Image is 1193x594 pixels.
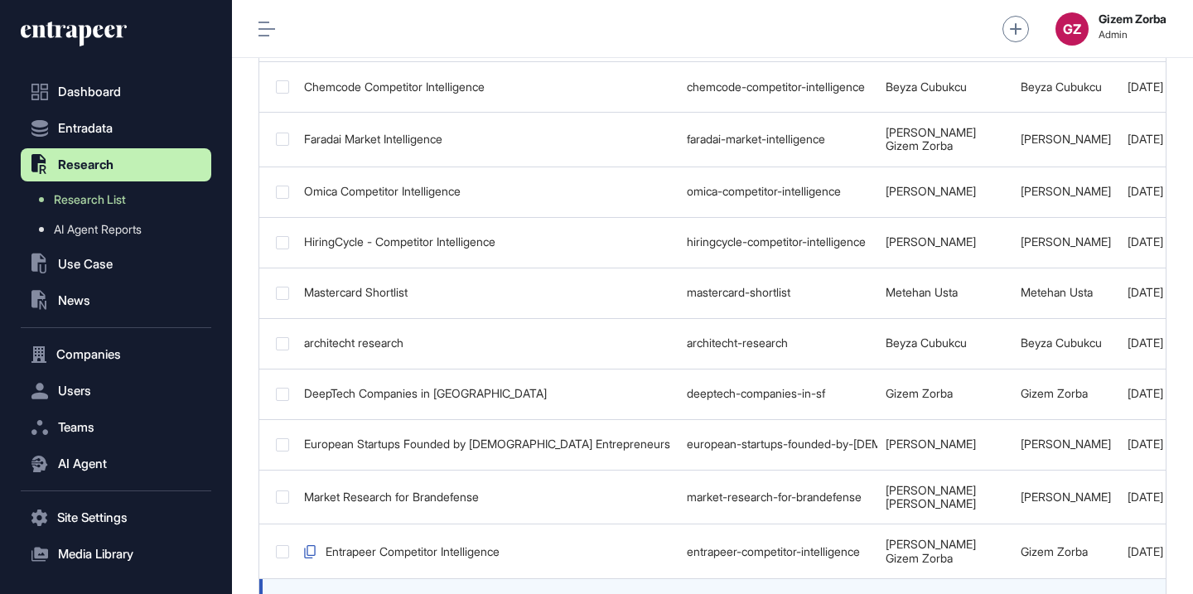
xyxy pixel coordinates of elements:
[886,336,967,350] a: Beyza Cubukcu
[1021,544,1088,558] a: Gizem Zorba
[56,348,121,361] span: Companies
[58,158,114,171] span: Research
[304,80,670,94] div: Chemcode Competitor Intelligence
[29,215,211,244] a: AI Agent Reports
[21,447,211,481] button: AI Agent
[21,501,211,534] button: Site Settings
[687,545,869,558] div: entrapeer-competitor-intelligence
[304,490,670,504] div: Market Research for Brandefense
[1021,234,1111,249] a: [PERSON_NAME]
[21,248,211,281] button: Use Case
[886,125,976,139] a: [PERSON_NAME]
[58,384,91,398] span: Users
[1021,490,1111,504] a: [PERSON_NAME]
[687,437,869,451] div: european-startups-founded-by-[DEMOGRAPHIC_DATA]-entrepreneurs
[1021,80,1102,94] a: Beyza Cubukcu
[1021,386,1088,400] a: Gizem Zorba
[21,75,211,109] a: Dashboard
[687,336,869,350] div: architecht-research
[21,374,211,408] button: Users
[1021,285,1093,299] a: Metehan Usta
[886,537,976,551] a: [PERSON_NAME]
[886,386,953,400] a: Gizem Zorba
[21,148,211,181] button: Research
[21,338,211,371] button: Companies
[886,496,976,510] a: [PERSON_NAME]
[1021,336,1102,350] a: Beyza Cubukcu
[58,457,107,471] span: AI Agent
[886,285,958,299] a: Metehan Usta
[304,185,670,198] div: Omica Competitor Intelligence
[304,286,670,299] div: Mastercard Shortlist
[1099,12,1166,26] strong: Gizem Zorba
[21,411,211,444] button: Teams
[1021,437,1111,451] a: [PERSON_NAME]
[21,538,211,571] button: Media Library
[54,223,142,236] span: AI Agent Reports
[886,184,976,198] a: [PERSON_NAME]
[21,112,211,145] button: Entradata
[304,387,670,400] div: DeepTech Companies in [GEOGRAPHIC_DATA]
[304,235,670,249] div: HiringCycle - Competitor Intelligence
[21,284,211,317] button: News
[687,185,869,198] div: omica-competitor-intelligence
[58,421,94,434] span: Teams
[58,294,90,307] span: News
[886,138,953,152] a: Gizem Zorba
[1021,132,1111,146] a: [PERSON_NAME]
[1021,184,1111,198] a: [PERSON_NAME]
[57,511,128,524] span: Site Settings
[54,193,126,206] span: Research List
[687,80,869,94] div: chemcode-competitor-intelligence
[1055,12,1089,46] button: GZ
[304,133,670,146] div: Faradai Market Intelligence
[886,551,953,565] a: Gizem Zorba
[687,490,869,504] div: market-research-for-brandefense
[304,437,670,451] div: European Startups Founded by [DEMOGRAPHIC_DATA] Entrepreneurs
[1099,29,1166,41] span: Admin
[304,336,670,350] div: architecht research
[687,286,869,299] div: mastercard-shortlist
[58,85,121,99] span: Dashboard
[886,437,976,451] a: [PERSON_NAME]
[58,258,113,271] span: Use Case
[687,387,869,400] div: deeptech-companies-in-sf
[58,122,113,135] span: Entradata
[304,545,670,558] div: Entrapeer Competitor Intelligence
[886,80,967,94] a: Beyza Cubukcu
[687,235,869,249] div: hiringcycle-competitor-intelligence
[886,234,976,249] a: [PERSON_NAME]
[29,185,211,215] a: Research List
[886,483,976,497] a: [PERSON_NAME]
[58,548,133,561] span: Media Library
[687,133,869,146] div: faradai-market-intelligence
